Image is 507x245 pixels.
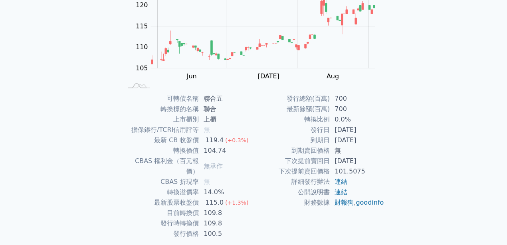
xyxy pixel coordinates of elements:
a: 連結 [335,178,347,185]
td: [DATE] [330,156,384,166]
tspan: 110 [136,43,148,51]
span: (+1.3%) [225,199,248,206]
td: 最新 CB 收盤價 [123,135,199,145]
a: 連結 [335,188,347,196]
span: 無 [204,126,210,133]
td: 100.5 [199,229,253,239]
td: 700 [330,94,384,104]
td: 財務數據 [253,197,330,208]
td: 無 [330,145,384,156]
td: 下次提前賣回日 [253,156,330,166]
div: 115.0 [204,197,225,208]
td: 轉換比例 [253,114,330,125]
td: 最新餘額(百萬) [253,104,330,114]
td: 14.0% [199,187,253,197]
td: CBAS 權利金（百元報價） [123,156,199,177]
td: 目前轉換價 [123,208,199,218]
td: 轉換標的名稱 [123,104,199,114]
span: (+0.3%) [225,137,248,143]
td: CBAS 折現率 [123,177,199,187]
span: 無 [204,178,210,185]
td: 發行總額(百萬) [253,94,330,104]
td: 104.74 [199,145,253,156]
td: 109.8 [199,208,253,218]
td: 上市櫃別 [123,114,199,125]
td: 發行價格 [123,229,199,239]
td: 轉換溢價率 [123,187,199,197]
tspan: 105 [136,64,148,72]
td: [DATE] [330,125,384,135]
td: , [330,197,384,208]
tspan: 115 [136,22,148,30]
td: 109.8 [199,218,253,229]
td: 到期賣回價格 [253,145,330,156]
td: 700 [330,104,384,114]
td: 最新股票收盤價 [123,197,199,208]
td: 擔保銀行/TCRI信用評等 [123,125,199,135]
td: 轉換價值 [123,145,199,156]
td: 發行時轉換價 [123,218,199,229]
span: 無承作 [204,162,223,170]
td: 可轉債名稱 [123,94,199,104]
td: 101.5075 [330,166,384,177]
td: 發行日 [253,125,330,135]
td: [DATE] [330,135,384,145]
td: 聯合五 [199,94,253,104]
tspan: 120 [136,1,148,9]
tspan: Jun [186,72,197,80]
td: 聯合 [199,104,253,114]
tspan: [DATE] [258,72,279,80]
td: 0.0% [330,114,384,125]
td: 公開說明書 [253,187,330,197]
td: 到期日 [253,135,330,145]
a: 財報狗 [335,199,354,206]
td: 下次提前賣回價格 [253,166,330,177]
td: 上櫃 [199,114,253,125]
div: 119.4 [204,135,225,145]
tspan: Aug [327,72,339,80]
a: goodinfo [356,199,384,206]
td: 詳細發行辦法 [253,177,330,187]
